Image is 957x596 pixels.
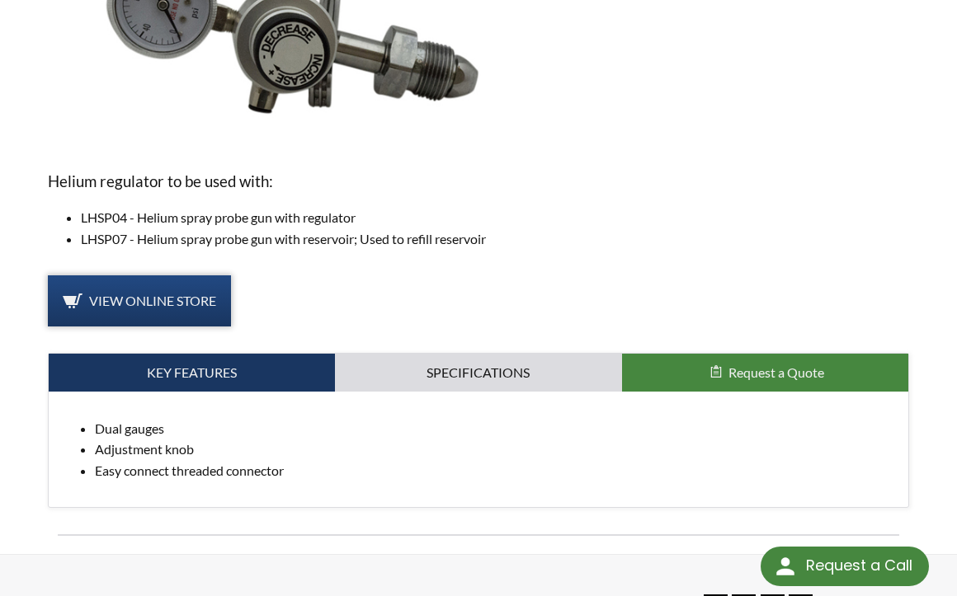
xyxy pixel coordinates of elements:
li: LHSP07 - Helium spray probe gun with reservoir; Used to refill reservoir [81,228,909,250]
li: Easy connect threaded connector [95,460,895,481]
a: View Online Store [48,275,231,326]
img: round button [772,553,799,580]
li: LHSP04 - Helium spray probe gun with regulator [81,207,909,228]
a: Specifications [335,354,621,392]
div: Request a Call [761,547,929,586]
div: Request a Call [806,547,912,584]
a: Key Features [49,354,335,392]
span: View Online Store [89,293,216,308]
li: Adjustment knob [95,439,895,460]
button: Request a Quote [622,354,908,392]
p: Helium regulator to be used with: [48,169,909,194]
li: Dual gauges [95,418,895,439]
span: Request a Quote [728,364,824,380]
